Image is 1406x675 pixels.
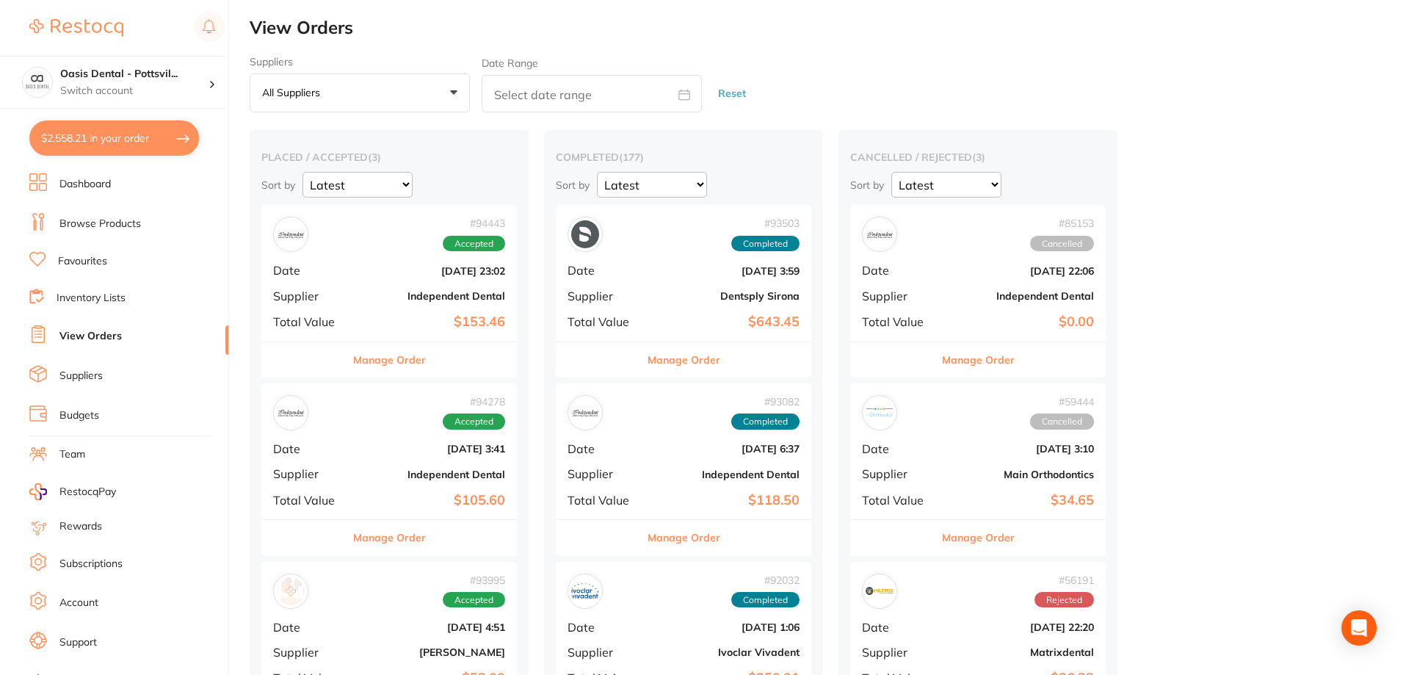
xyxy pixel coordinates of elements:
span: Cancelled [1030,414,1094,430]
b: Matrixdental [947,646,1094,658]
a: Dashboard [59,177,111,192]
b: [DATE] 1:06 [653,621,800,633]
span: # 59444 [1030,396,1094,408]
span: # 94443 [443,217,505,229]
img: Henry Schein Halas [277,577,305,605]
button: $2,558.21 in your order [29,120,199,156]
b: [DATE] 3:41 [358,443,505,455]
span: # 94278 [443,396,505,408]
div: Open Intercom Messenger [1341,610,1377,646]
div: Independent Dental#94443AcceptedDate[DATE] 23:02SupplierIndependent DentalTotal Value$153.46Manag... [261,205,517,378]
span: Total Value [568,315,641,328]
span: Total Value [273,315,347,328]
b: Independent Dental [358,469,505,480]
span: Supplier [273,467,347,480]
b: Main Orthodontics [947,469,1094,480]
span: # 93082 [731,396,800,408]
img: Dentsply Sirona [571,220,599,248]
div: Independent Dental#94278AcceptedDate[DATE] 3:41SupplierIndependent DentalTotal Value$105.60Manage... [261,383,517,556]
b: [DATE] 4:51 [358,621,505,633]
span: Date [862,442,935,455]
img: Independent Dental [866,220,894,248]
span: Supplier [273,289,347,303]
b: Independent Dental [358,290,505,302]
a: Subscriptions [59,557,123,571]
input: Select date range [482,75,702,112]
img: Matrixdental [866,577,894,605]
span: Completed [731,236,800,252]
span: Date [273,264,347,277]
p: All suppliers [262,86,326,99]
span: Date [862,621,935,634]
img: Ivoclar Vivadent [571,577,599,605]
a: Suppliers [59,369,103,383]
span: Completed [731,592,800,608]
a: Team [59,447,85,462]
a: Favourites [58,254,107,269]
span: Date [568,621,641,634]
span: # 85153 [1030,217,1094,229]
a: Budgets [59,408,99,423]
b: Ivoclar Vivadent [653,646,800,658]
span: Cancelled [1030,236,1094,252]
a: RestocqPay [29,483,116,500]
img: RestocqPay [29,483,47,500]
button: Reset [714,74,750,113]
span: Total Value [862,494,935,507]
span: # 92032 [731,574,800,586]
span: Supplier [862,646,935,659]
a: Support [59,635,97,650]
span: Date [273,621,347,634]
img: Independent Dental [277,220,305,248]
button: Manage Order [942,520,1015,555]
button: Manage Order [353,520,426,555]
b: $105.60 [358,493,505,508]
span: Supplier [568,467,641,480]
span: Date [568,264,641,277]
h2: completed ( 177 ) [556,151,811,164]
span: Accepted [443,592,505,608]
button: All suppliers [250,73,470,113]
b: Dentsply Sirona [653,290,800,302]
h2: placed / accepted ( 3 ) [261,151,517,164]
a: Inventory Lists [57,291,126,306]
b: $153.46 [358,314,505,330]
button: Manage Order [648,342,720,378]
a: Account [59,596,98,610]
a: Restocq Logo [29,11,123,45]
span: Rejected [1034,592,1094,608]
span: Supplier [862,467,935,480]
span: Accepted [443,414,505,430]
b: [DATE] 6:37 [653,443,800,455]
b: [DATE] 22:20 [947,621,1094,633]
span: Date [568,442,641,455]
b: $643.45 [653,314,800,330]
span: Date [862,264,935,277]
span: Supplier [862,289,935,303]
p: Sort by [261,178,295,192]
button: Manage Order [353,342,426,378]
p: Switch account [60,84,209,98]
span: Supplier [273,646,347,659]
span: Total Value [273,494,347,507]
span: Accepted [443,236,505,252]
img: Oasis Dental - Pottsville [23,68,52,97]
img: Main Orthodontics [866,399,894,427]
a: Browse Products [59,217,141,231]
b: [PERSON_NAME] [358,646,505,658]
span: RestocqPay [59,485,116,499]
span: Supplier [568,646,641,659]
b: [DATE] 23:02 [358,265,505,277]
h2: cancelled / rejected ( 3 ) [850,151,1106,164]
b: [DATE] 22:06 [947,265,1094,277]
img: Restocq Logo [29,19,123,37]
b: $34.65 [947,493,1094,508]
b: $0.00 [947,314,1094,330]
span: Total Value [568,494,641,507]
img: Independent Dental [571,399,599,427]
span: # 93503 [731,217,800,229]
a: View Orders [59,329,122,344]
b: Independent Dental [947,290,1094,302]
p: Sort by [556,178,590,192]
span: Date [273,442,347,455]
